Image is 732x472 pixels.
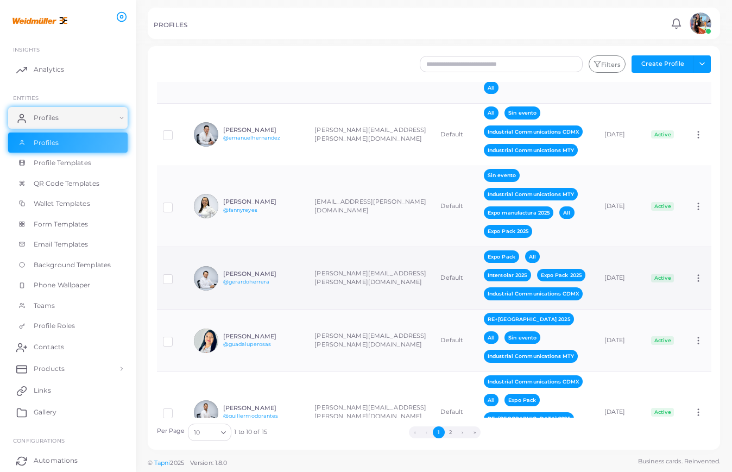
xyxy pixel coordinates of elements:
a: Products [8,358,128,380]
ul: Pagination [267,426,622,438]
span: RE+[GEOGRAPHIC_DATA] 2025 [484,313,574,325]
td: [DATE] [598,372,646,453]
a: Profiles [8,133,128,153]
span: 1 to 10 of 15 [234,428,267,437]
span: Configurations [13,437,65,444]
td: [DATE] [598,247,646,310]
span: Form Templates [34,219,89,229]
span: Expo Pack [484,250,519,263]
a: Profile Roles [8,316,128,336]
h6: [PERSON_NAME] [223,333,303,340]
td: [DATE] [598,310,646,372]
span: Analytics [34,65,64,74]
span: Products [34,364,65,374]
span: Version: 1.8.0 [190,459,228,467]
span: Profile Roles [34,321,75,331]
span: Contacts [34,342,64,352]
a: QR Code Templates [8,173,128,194]
td: [PERSON_NAME][EMAIL_ADDRESS][PERSON_NAME][DOMAIN_NAME] [308,310,434,372]
td: Default [434,372,478,453]
button: Create Profile [632,55,693,73]
a: Analytics [8,59,128,80]
td: [DATE] [598,103,646,166]
a: @guillermodorantes [223,413,279,419]
span: Expo Pack 2025 [484,225,533,237]
a: Tapni [154,459,171,467]
a: Phone Wallpaper [8,275,128,295]
span: Background Templates [34,260,111,270]
img: avatar [194,329,218,353]
span: Sin evento [504,106,540,119]
a: Gallery [8,401,128,423]
label: Per Page [157,427,185,436]
span: All [559,206,574,219]
h6: [PERSON_NAME] [223,405,303,412]
td: [PERSON_NAME][EMAIL_ADDRESS][PERSON_NAME][DOMAIN_NAME] [308,103,434,166]
span: Profiles [34,113,59,123]
span: All [484,394,498,406]
span: Email Templates [34,240,89,249]
input: Search for option [201,426,217,438]
button: Go to last page [469,426,481,438]
a: Background Templates [8,255,128,275]
a: @fannyreyes [223,207,257,213]
a: avatar [686,12,714,34]
span: 10 [194,427,200,438]
span: Active [651,408,674,417]
span: Active [651,274,674,282]
div: Search for option [188,424,231,441]
a: @guadaluperosas [223,341,272,347]
button: Go to page 2 [445,426,457,438]
span: All [484,331,498,344]
span: Profiles [34,138,59,148]
span: ENTITIES [13,95,39,101]
span: Business cards. Reinvented. [638,457,720,466]
img: logo [10,10,70,30]
span: Wallet Templates [34,199,90,209]
a: @emanuelhernandez [223,135,281,141]
span: Automations [34,456,78,465]
span: Profile Templates [34,158,91,168]
a: Teams [8,295,128,316]
span: Active [651,130,674,139]
span: INSIGHTS [13,46,40,53]
button: Go to next page [457,426,469,438]
a: Automations [8,450,128,471]
td: Default [434,166,478,247]
td: [PERSON_NAME][EMAIL_ADDRESS][PERSON_NAME][DOMAIN_NAME] [308,247,434,310]
img: avatar [690,12,711,34]
span: Industrial Communications MTY [484,188,578,200]
span: Active [651,202,674,211]
span: Industrial Communications MTY [484,144,578,156]
img: avatar [194,400,218,425]
td: Default [434,310,478,372]
span: All [484,106,498,119]
span: Expo Pack 2025 [537,269,586,281]
h6: [PERSON_NAME] [223,270,303,278]
span: Gallery [34,407,56,417]
span: Teams [34,301,55,311]
td: [DATE] [598,166,646,247]
span: Sin evento [504,331,540,344]
td: Default [434,103,478,166]
td: Default [434,247,478,310]
td: [EMAIL_ADDRESS][PERSON_NAME][DOMAIN_NAME] [308,166,434,247]
span: Intersolar 2025 [484,269,531,281]
span: Phone Wallpaper [34,280,91,290]
h6: [PERSON_NAME] [223,198,303,205]
td: [PERSON_NAME][EMAIL_ADDRESS][PERSON_NAME][DOMAIN_NAME] [308,372,434,453]
a: Links [8,380,128,401]
a: Profile Templates [8,153,128,173]
span: Expo manufactura 2025 [484,206,553,219]
button: Go to page 1 [433,426,445,438]
span: Industrial Communications CDMX [484,375,583,388]
span: All [525,250,540,263]
span: All [484,81,498,94]
button: Filters [589,55,626,73]
h6: [PERSON_NAME] [223,127,303,134]
span: Active [651,336,674,345]
span: Industrial Communications CDMX [484,125,583,138]
span: Industrial Communications MTY [484,350,578,362]
a: Form Templates [8,214,128,235]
